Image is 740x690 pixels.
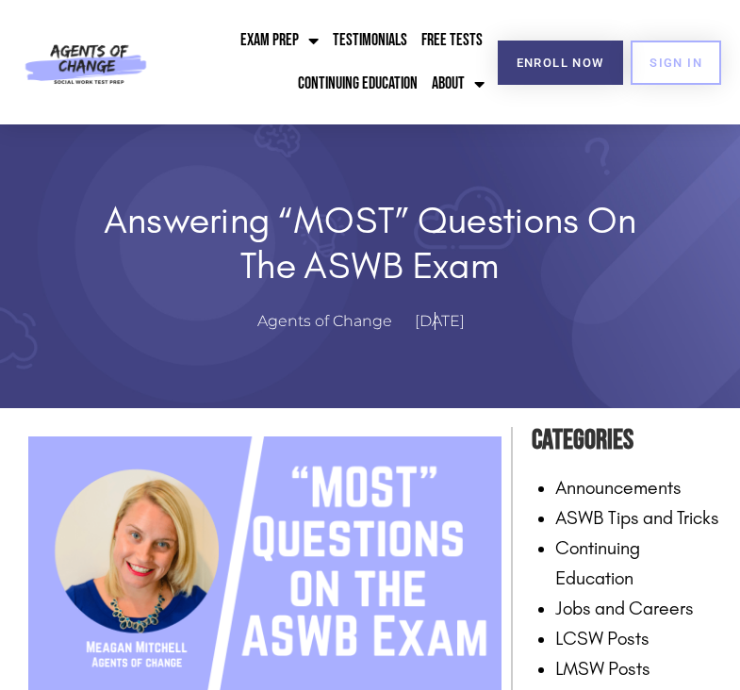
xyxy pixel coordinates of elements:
[532,418,722,463] h4: Categories
[293,62,422,106] a: Continuing Education
[159,19,489,106] nav: Menu
[427,62,489,106] a: About
[517,57,604,69] span: Enroll Now
[555,506,719,529] a: ASWB Tips and Tricks
[498,41,623,85] a: Enroll Now
[236,19,323,62] a: Exam Prep
[417,19,487,62] a: Free Tests
[555,597,694,619] a: Jobs and Careers
[415,308,484,336] a: [DATE]
[257,308,411,336] a: Agents of Change
[555,657,650,680] a: LMSW Posts
[415,312,465,330] time: [DATE]
[555,536,640,589] a: Continuing Education
[84,198,656,288] h1: Answering “MOST” Questions on the ASWB Exam
[555,627,650,649] a: LCSW Posts
[257,308,392,336] span: Agents of Change
[555,476,682,499] a: Announcements
[631,41,721,85] a: SIGN IN
[328,19,412,62] a: Testimonials
[650,57,702,69] span: SIGN IN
